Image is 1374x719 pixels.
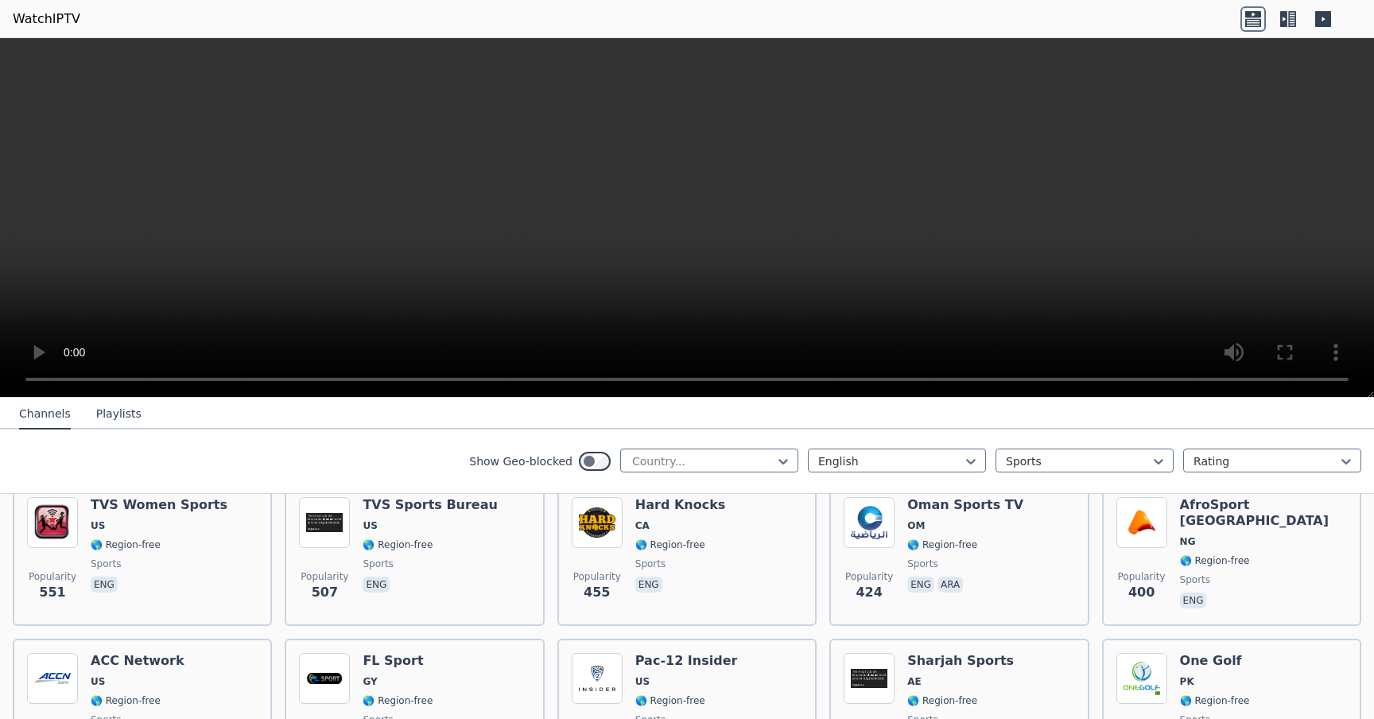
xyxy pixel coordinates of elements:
[363,694,433,707] span: 🌎 Region-free
[1180,554,1250,567] span: 🌎 Region-free
[91,653,184,669] h6: ACC Network
[363,519,377,532] span: US
[907,497,1023,513] h6: Oman Sports TV
[907,675,921,688] span: AE
[469,453,572,469] label: Show Geo-blocked
[1180,653,1250,669] h6: One Golf
[363,538,433,551] span: 🌎 Region-free
[27,497,78,548] img: TVS Women Sports
[363,653,433,669] h6: FL Sport
[1180,675,1194,688] span: PK
[844,497,895,548] img: Oman Sports TV
[91,497,227,513] h6: TVS Women Sports
[635,538,705,551] span: 🌎 Region-free
[937,577,963,593] p: ara
[301,570,348,583] span: Popularity
[299,653,350,704] img: FL Sport
[39,583,65,602] span: 551
[91,558,121,570] span: sports
[1128,583,1155,602] span: 400
[845,570,893,583] span: Popularity
[29,570,76,583] span: Popularity
[1180,593,1207,608] p: eng
[635,694,705,707] span: 🌎 Region-free
[1180,573,1210,586] span: sports
[363,675,377,688] span: GY
[27,653,78,704] img: ACC Network
[363,577,390,593] p: eng
[844,653,895,704] img: Sharjah Sports
[584,583,610,602] span: 455
[91,519,105,532] span: US
[572,497,623,548] img: Hard Knocks
[635,675,650,688] span: US
[1180,535,1196,548] span: NG
[907,653,1014,669] h6: Sharjah Sports
[635,519,650,532] span: CA
[573,570,621,583] span: Popularity
[907,694,977,707] span: 🌎 Region-free
[907,538,977,551] span: 🌎 Region-free
[907,519,925,532] span: OM
[1180,497,1347,529] h6: AfroSport [GEOGRAPHIC_DATA]
[363,558,393,570] span: sports
[1118,570,1166,583] span: Popularity
[635,653,738,669] h6: Pac-12 Insider
[907,577,934,593] p: eng
[635,558,666,570] span: sports
[1116,497,1167,548] img: AfroSport Nigeria
[635,497,726,513] h6: Hard Knocks
[13,10,80,29] a: WatchIPTV
[312,583,338,602] span: 507
[907,558,937,570] span: sports
[572,653,623,704] img: Pac-12 Insider
[299,497,350,548] img: TVS Sports Bureau
[19,399,71,429] button: Channels
[363,497,498,513] h6: TVS Sports Bureau
[856,583,882,602] span: 424
[91,675,105,688] span: US
[1116,653,1167,704] img: One Golf
[635,577,662,593] p: eng
[1180,694,1250,707] span: 🌎 Region-free
[91,694,161,707] span: 🌎 Region-free
[91,577,118,593] p: eng
[96,399,142,429] button: Playlists
[91,538,161,551] span: 🌎 Region-free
